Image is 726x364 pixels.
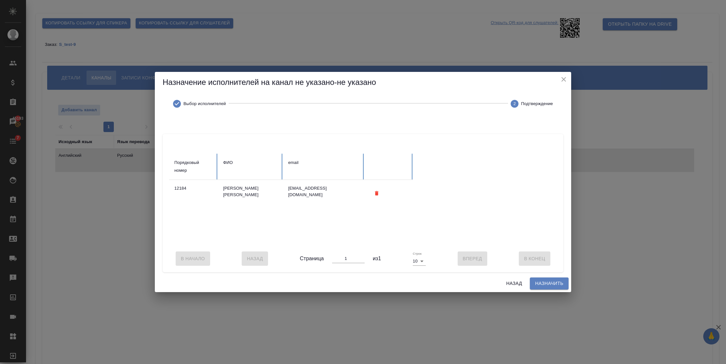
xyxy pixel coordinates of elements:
h5: Назначение исполнителей на канал не указано-не указано [163,77,563,88]
div: [EMAIL_ADDRESS][DOMAIN_NAME] [288,185,359,198]
span: Назад [506,279,522,288]
span: Выбор исполнителей [183,101,226,107]
div: email [288,159,359,167]
div: ФИО [223,159,278,167]
label: Строк [413,252,422,255]
button: Назад [504,277,525,290]
div: 10 [413,257,426,266]
div: Порядковый номер [174,159,213,174]
div: 12184 [174,185,213,192]
button: Удалить [370,187,383,200]
text: 2 [513,101,516,106]
button: close [559,74,569,84]
button: Выбор исполнителей [168,92,231,115]
span: из 1 [373,255,381,263]
span: Подтверждение [521,101,553,107]
span: Назначить [535,279,563,288]
button: Назначить [530,277,569,290]
button: Подтверждение [505,92,558,115]
div: [PERSON_NAME] [PERSON_NAME] [223,185,278,198]
span: Страница [300,255,324,263]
